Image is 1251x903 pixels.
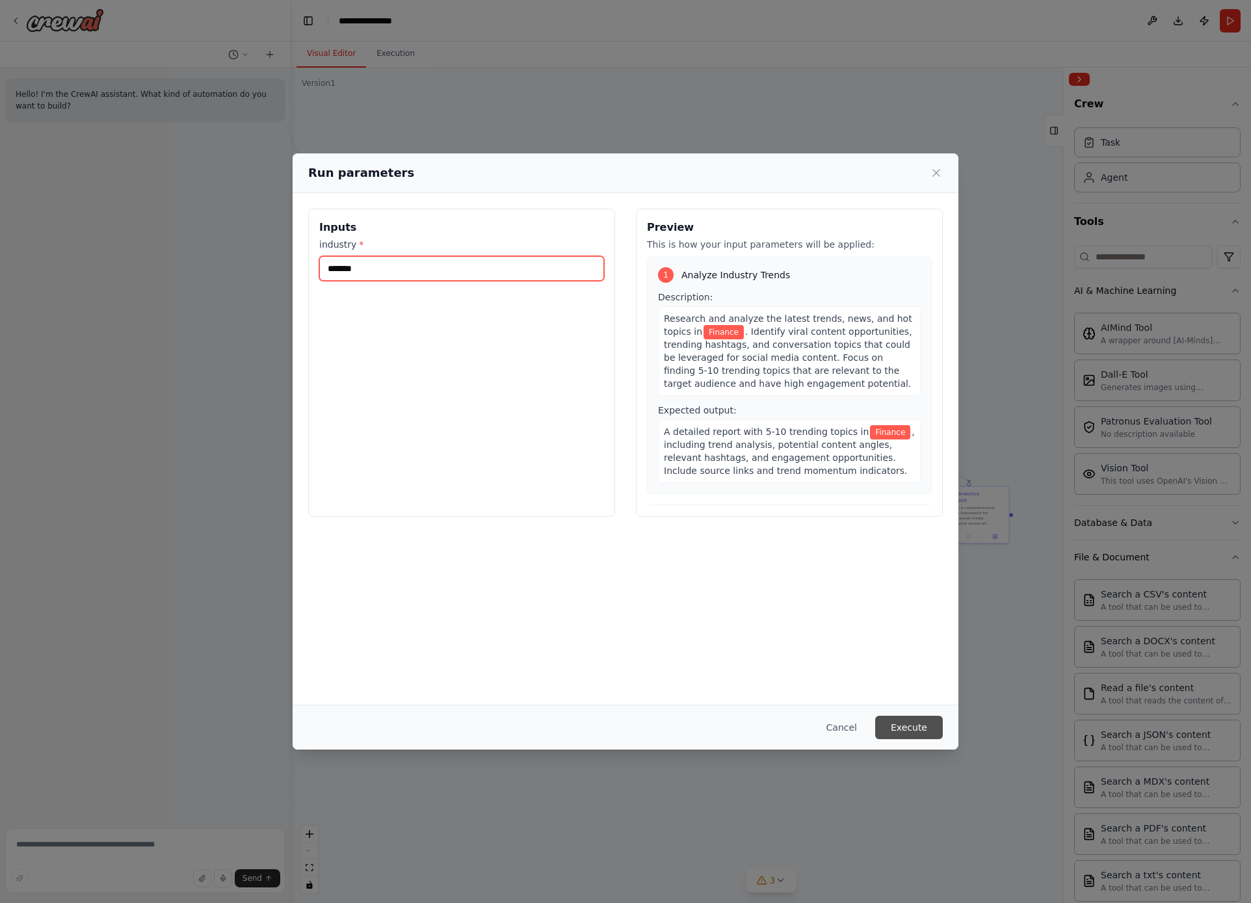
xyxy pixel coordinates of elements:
span: Expected output: [658,405,737,415]
span: A detailed report with 5-10 trending topics in [664,426,869,437]
button: Cancel [816,716,867,739]
button: Execute [875,716,943,739]
p: This is how your input parameters will be applied: [647,238,932,251]
span: . Identify viral content opportunities, trending hashtags, and conversation topics that could be ... [664,326,912,389]
span: Research and analyze the latest trends, news, and hot topics in [664,313,912,337]
h3: Inputs [319,220,604,235]
span: Variable: industry [870,425,910,439]
span: Analyze Industry Trends [681,268,790,281]
label: industry [319,238,604,251]
h3: Preview [647,220,932,235]
span: Variable: industry [704,325,744,339]
h2: Run parameters [308,164,414,182]
div: 1 [658,267,674,283]
span: Description: [658,292,713,302]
